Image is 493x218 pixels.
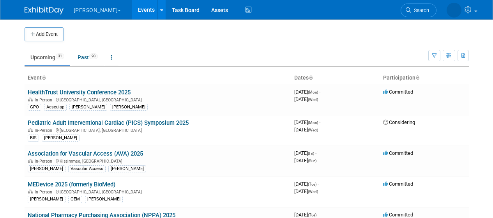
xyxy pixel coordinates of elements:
[315,150,316,156] span: -
[318,181,319,187] span: -
[28,128,33,132] img: In-Person Event
[89,53,98,59] span: 98
[25,50,70,65] a: Upcoming31
[294,89,320,95] span: [DATE]
[56,53,64,59] span: 31
[309,74,313,81] a: Sort by Start Date
[319,89,320,95] span: -
[294,127,318,133] span: [DATE]
[318,212,319,218] span: -
[424,4,461,13] img: Dawn Brown
[28,159,33,163] img: In-Person Event
[383,89,413,95] span: Committed
[378,4,414,17] a: Search
[294,119,320,125] span: [DATE]
[383,119,415,125] span: Considering
[28,190,33,193] img: In-Person Event
[28,96,288,103] div: [GEOGRAPHIC_DATA], [GEOGRAPHIC_DATA]
[308,128,318,132] span: (Wed)
[35,190,55,195] span: In-Person
[319,119,320,125] span: -
[68,165,106,172] div: Vascular Access
[110,104,148,111] div: [PERSON_NAME]
[380,71,469,85] th: Participation
[308,151,314,156] span: (Fri)
[25,27,64,41] button: Add Event
[291,71,380,85] th: Dates
[28,158,288,164] div: Kissimmee, [GEOGRAPHIC_DATA]
[28,119,189,126] a: Pediatric Adult Interventional Cardiac (PICS) Symposium 2025
[28,135,39,142] div: BIS
[28,127,288,133] div: [GEOGRAPHIC_DATA], [GEOGRAPHIC_DATA]
[28,196,65,203] div: [PERSON_NAME]
[308,97,318,102] span: (Wed)
[294,181,319,187] span: [DATE]
[308,213,316,217] span: (Tue)
[383,181,413,187] span: Committed
[294,212,319,218] span: [DATE]
[28,181,115,188] a: MEDevice 2025 (formerly BioMed)
[294,96,318,102] span: [DATE]
[42,74,46,81] a: Sort by Event Name
[28,150,143,157] a: Association for Vascular Access (AVA) 2025
[294,188,318,194] span: [DATE]
[25,71,291,85] th: Event
[69,104,107,111] div: [PERSON_NAME]
[308,182,316,186] span: (Tue)
[85,196,123,203] div: [PERSON_NAME]
[383,150,413,156] span: Committed
[68,196,82,203] div: OEM
[28,89,131,96] a: HealthTrust University Conference 2025
[308,190,318,194] span: (Wed)
[35,159,55,164] span: In-Person
[28,188,288,195] div: [GEOGRAPHIC_DATA], [GEOGRAPHIC_DATA]
[35,97,55,103] span: In-Person
[44,104,67,111] div: Aesculap
[415,74,419,81] a: Sort by Participation Type
[35,128,55,133] span: In-Person
[389,7,406,13] span: Search
[308,121,318,125] span: (Mon)
[25,7,64,14] img: ExhibitDay
[28,165,65,172] div: [PERSON_NAME]
[42,135,80,142] div: [PERSON_NAME]
[383,212,413,218] span: Committed
[72,50,104,65] a: Past98
[28,97,33,101] img: In-Person Event
[28,104,41,111] div: GPO
[308,90,318,94] span: (Mon)
[294,158,316,163] span: [DATE]
[108,165,146,172] div: [PERSON_NAME]
[294,150,316,156] span: [DATE]
[308,159,316,163] span: (Sun)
